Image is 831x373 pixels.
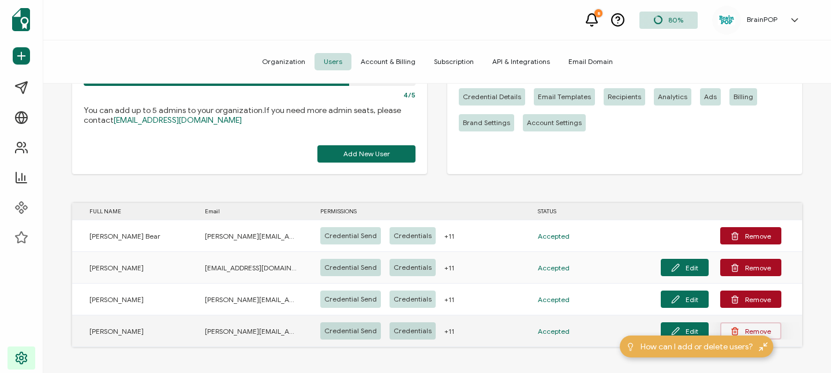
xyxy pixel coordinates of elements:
[89,261,144,274] span: [PERSON_NAME]
[394,295,432,304] span: Credentials
[720,259,781,276] button: Remove
[89,325,144,338] span: [PERSON_NAME]
[444,261,454,274] span: +11
[538,325,570,338] span: Accepted
[205,229,297,243] span: [PERSON_NAME][EMAIL_ADDRESS][DOMAIN_NAME]
[303,205,521,218] div: PERMISSIONS
[538,293,570,306] span: Accepted
[733,92,753,101] span: Billing
[114,115,242,125] a: [EMAIL_ADDRESS][DOMAIN_NAME]
[521,205,584,218] div: STATUS
[343,150,390,157] span: Add New User
[747,16,777,24] h5: BrainPOP
[84,106,401,125] span: If you need more admin seats, please contact
[394,231,432,240] span: Credentials
[12,8,30,31] img: sertifier-logomark-colored.svg
[84,106,415,125] p: You can add up to 5 admins to your organization.
[444,325,454,338] span: +11
[538,261,570,274] span: Accepted
[538,229,570,243] span: Accepted
[463,118,510,127] span: Brand Settings
[527,118,582,127] span: Account Settings
[759,342,768,351] img: minimize-icon.svg
[425,53,483,70] span: Subscription
[668,16,683,24] span: 80%
[718,14,735,25] img: 1eb1375b-662e-4d82-8de9-6d87af794625.jpg
[351,53,425,70] span: Account & Billing
[658,92,687,101] span: Analytics
[720,291,781,308] button: Remove
[324,263,377,272] span: Credential Send
[394,326,432,336] span: Credentials
[89,229,160,243] span: [PERSON_NAME] Bear
[463,92,521,101] span: Credential Details
[641,341,753,353] span: How can I add or delete users?
[661,291,709,308] button: Edit
[559,53,622,70] span: Email Domain
[608,92,641,101] span: Recipients
[205,325,297,338] span: [PERSON_NAME][EMAIL_ADDRESS][DOMAIN_NAME]
[394,263,432,272] span: Credentials
[205,293,297,306] span: [PERSON_NAME][EMAIL_ADDRESS][DOMAIN_NAME]
[89,293,144,306] span: [PERSON_NAME]
[594,9,602,17] div: 8
[483,53,559,70] span: API & Integrations
[317,145,415,163] button: Add New User
[661,322,709,340] button: Edit
[324,295,377,304] span: Credential Send
[253,53,315,70] span: Organization
[720,227,781,244] button: Remove
[188,205,303,218] div: Email
[403,91,415,100] span: 4/5
[444,229,454,243] span: +11
[324,326,377,336] span: Credential Send
[444,293,454,306] span: +11
[538,92,591,101] span: Email Templates
[205,261,297,274] span: [EMAIL_ADDRESS][DOMAIN_NAME]
[661,259,709,276] button: Edit
[324,231,377,240] span: Credential Send
[720,322,781,340] button: Remove
[704,92,717,101] span: Ads
[773,318,831,373] iframe: Chat Widget
[315,53,351,70] span: Users
[72,205,188,218] div: FULL NAME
